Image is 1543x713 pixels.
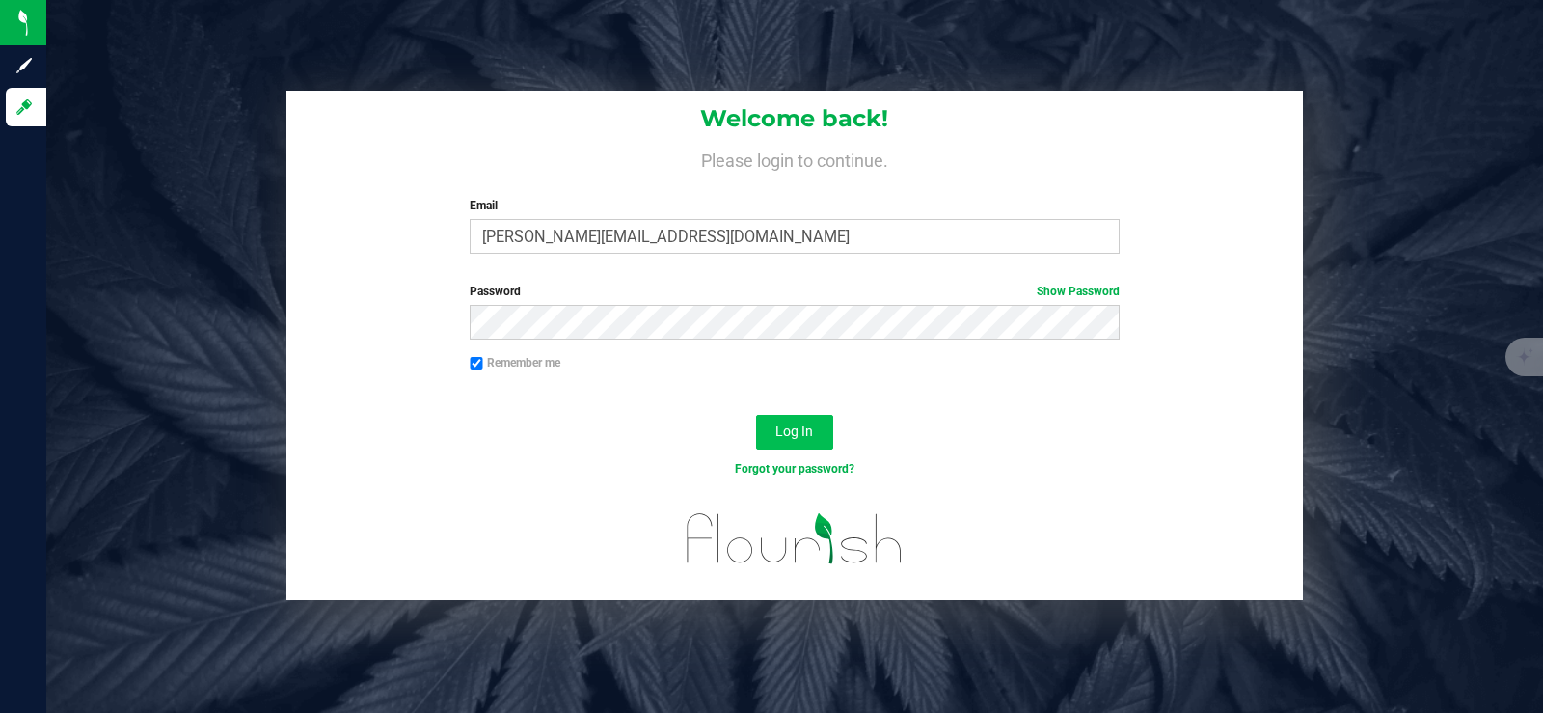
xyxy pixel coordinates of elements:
label: Remember me [470,354,560,371]
h1: Welcome back! [286,106,1304,131]
span: Log In [775,424,813,439]
inline-svg: Sign up [14,56,34,75]
a: Show Password [1037,285,1120,298]
h4: Please login to continue. [286,147,1304,170]
inline-svg: Log in [14,97,34,117]
span: Password [470,285,521,298]
button: Log In [756,415,833,450]
input: Remember me [470,357,483,370]
label: Email [470,197,1119,214]
img: flourish_logo.svg [667,498,922,580]
a: Forgot your password? [735,462,854,476]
